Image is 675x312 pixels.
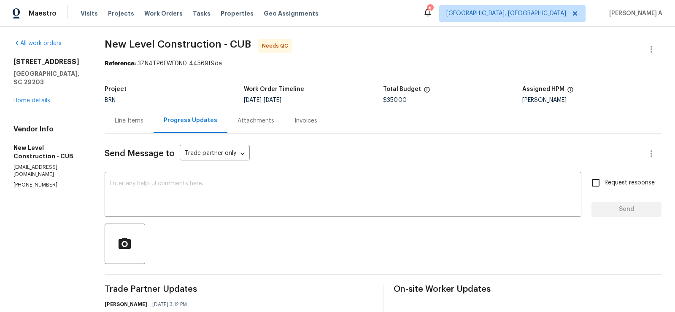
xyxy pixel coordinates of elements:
[264,97,281,103] span: [DATE]
[13,40,62,46] a: All work orders
[105,86,127,92] h5: Project
[180,147,250,161] div: Trade partner only
[29,9,57,18] span: Maestro
[13,164,84,178] p: [EMAIL_ADDRESS][DOMAIN_NAME]
[522,86,564,92] h5: Assigned HPM
[105,39,251,49] span: New Level Construction - CUB
[105,300,147,309] h6: [PERSON_NAME]
[446,9,566,18] span: [GEOGRAPHIC_DATA], [GEOGRAPHIC_DATA]
[605,179,655,187] span: Request response
[424,86,430,97] span: The total cost of line items that have been proposed by Opendoor. This sum includes line items th...
[427,5,433,13] div: 5
[383,86,421,92] h5: Total Budget
[221,9,254,18] span: Properties
[164,116,217,125] div: Progress Updates
[105,285,373,293] span: Trade Partner Updates
[383,97,407,103] span: $350.00
[144,9,183,18] span: Work Orders
[244,86,304,92] h5: Work Order Timeline
[105,97,116,103] span: BRN
[152,300,187,309] span: [DATE] 3:12 PM
[244,97,281,103] span: -
[105,61,136,67] b: Reference:
[13,125,84,133] h4: Vendor Info
[13,144,84,160] h5: New Level Construction - CUB
[294,117,317,125] div: Invoices
[394,285,661,293] span: On-site Worker Updates
[105,149,175,158] span: Send Message to
[264,9,319,18] span: Geo Assignments
[262,42,292,50] span: Needs QC
[567,86,574,97] span: The hpm assigned to this work order.
[238,117,274,125] div: Attachments
[105,59,661,68] div: 3ZN4TP6EWEDN0-44569f9da
[115,117,143,125] div: Line Items
[13,69,84,86] h5: [GEOGRAPHIC_DATA], SC 29203
[606,9,662,18] span: [PERSON_NAME] A
[13,98,50,104] a: Home details
[108,9,134,18] span: Projects
[81,9,98,18] span: Visits
[244,97,262,103] span: [DATE]
[13,58,84,66] h2: [STREET_ADDRESS]
[193,11,211,16] span: Tasks
[13,181,84,189] p: [PHONE_NUMBER]
[522,97,661,103] div: [PERSON_NAME]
